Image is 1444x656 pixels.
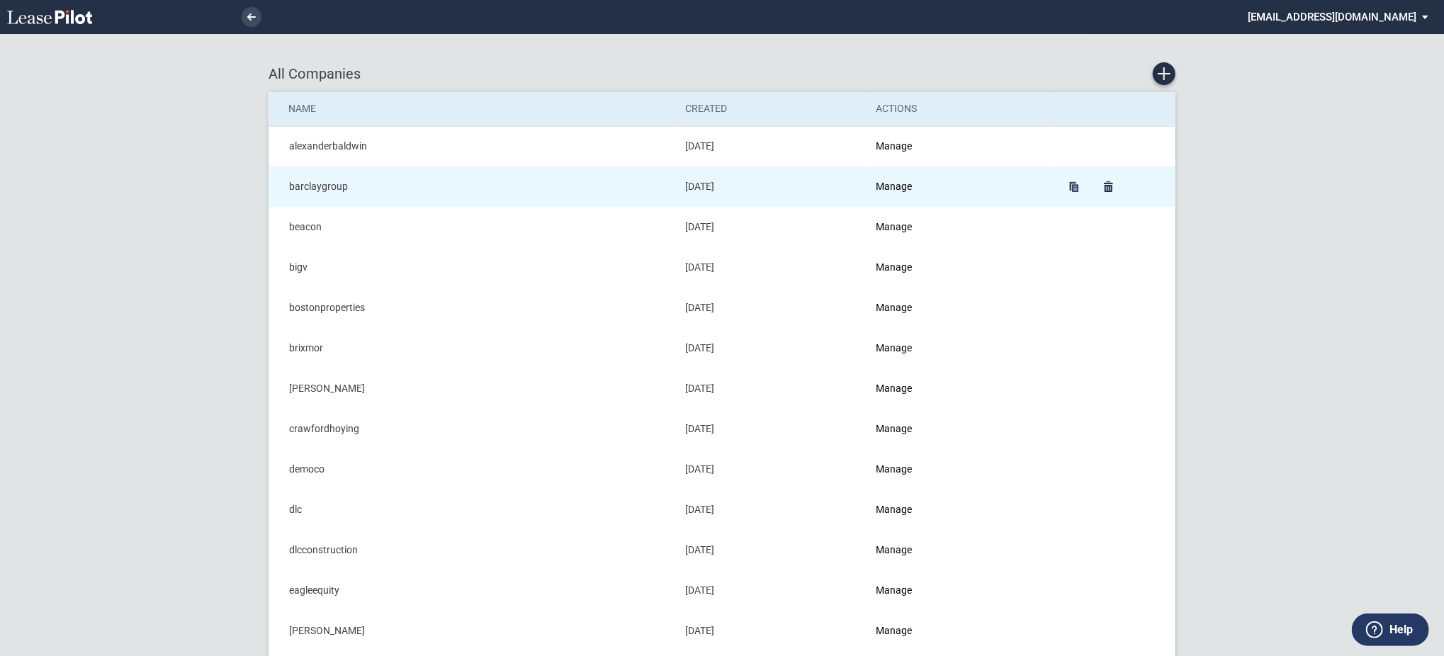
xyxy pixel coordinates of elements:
[269,570,676,611] td: eagleequity
[269,328,676,368] td: brixmor
[675,449,866,490] td: [DATE]
[675,409,866,449] td: [DATE]
[675,207,866,247] td: [DATE]
[675,288,866,328] td: [DATE]
[269,166,676,207] td: barclaygroup
[1099,177,1119,197] a: Delete barclaygroup
[876,261,913,273] a: Manage
[269,62,1175,85] div: All Companies
[876,383,913,394] a: Manage
[269,368,676,409] td: [PERSON_NAME]
[675,530,866,570] td: [DATE]
[876,221,913,232] a: Manage
[675,126,866,166] td: [DATE]
[675,92,866,126] th: Created
[876,342,913,354] a: Manage
[675,368,866,409] td: [DATE]
[269,92,676,126] th: Name
[876,463,913,475] a: Manage
[675,490,866,530] td: [DATE]
[1153,62,1175,85] a: Create new Company
[269,247,676,288] td: bigv
[269,409,676,449] td: crawfordhoying
[675,611,866,651] td: [DATE]
[269,288,676,328] td: bostonproperties
[876,544,913,555] a: Manage
[1352,613,1429,646] button: Help
[269,207,676,247] td: beacon
[876,181,913,192] a: Manage
[269,490,676,530] td: dlc
[269,530,676,570] td: dlcconstruction
[1389,621,1413,639] label: Help
[675,570,866,611] td: [DATE]
[675,166,866,207] td: [DATE]
[269,611,676,651] td: [PERSON_NAME]
[876,140,913,152] a: Manage
[876,584,913,596] a: Manage
[269,126,676,166] td: alexanderbaldwin
[876,423,913,434] a: Manage
[876,302,913,313] a: Manage
[1065,177,1085,197] a: Duplicate barclaygroup
[876,625,913,636] a: Manage
[269,449,676,490] td: democo
[867,92,1055,126] th: Actions
[675,328,866,368] td: [DATE]
[876,504,913,515] a: Manage
[675,247,866,288] td: [DATE]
